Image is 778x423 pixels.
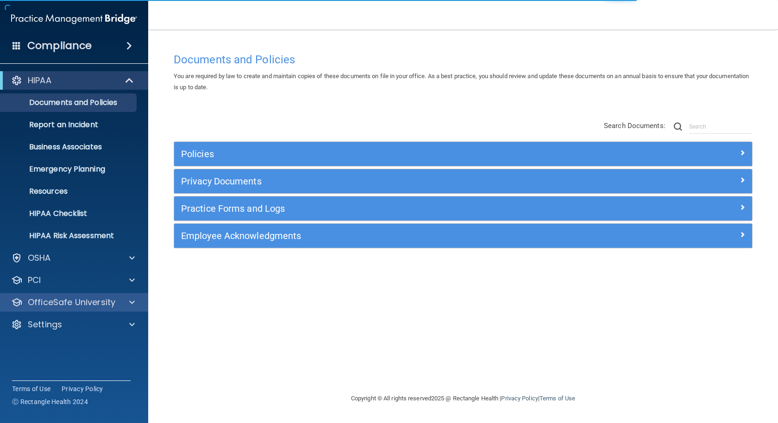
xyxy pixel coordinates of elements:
[6,187,132,196] p: Resources
[27,39,92,52] h4: Compliance
[181,203,601,214] h5: Practice Forms and Logs
[12,397,88,406] span: Ⓒ Rectangle Health 2024
[28,252,51,264] p: OSHA
[294,384,632,413] div: Copyright © All rights reserved 2025 @ Rectangle Health | |
[11,319,135,330] a: Settings
[181,174,745,189] a: Privacy Documents
[28,297,115,308] p: OfficeSafe University
[181,228,745,243] a: Employee Acknowledgments
[181,147,745,161] a: Policies
[181,176,601,186] h5: Privacy Documents
[604,122,665,130] span: Search Documents:
[6,231,132,240] p: HIPAA Risk Assessment
[6,142,132,152] p: Business Associates
[501,395,538,402] a: Privacy Policy
[181,201,745,216] a: Practice Forms and Logs
[674,123,682,131] img: ic-search.3b580494.png
[11,252,135,264] a: OSHA
[11,75,134,86] a: HIPAA
[28,275,41,286] p: PCI
[11,297,135,308] a: OfficeSafe University
[540,395,575,402] a: Terms of Use
[62,384,103,393] a: Privacy Policy
[6,98,132,107] p: Documents and Policies
[6,165,132,174] p: Emergency Planning
[12,384,50,393] a: Terms of Use
[6,120,132,129] p: Report an Incident
[689,120,753,134] input: Search
[6,209,132,218] p: HIPAA Checklist
[181,149,601,159] h5: Policies
[174,73,749,91] span: You are required by law to create and maintain copies of these documents on file in your office. ...
[181,231,601,241] h5: Employee Acknowledgments
[11,275,135,286] a: PCI
[28,75,51,86] p: HIPAA
[11,10,137,28] img: PMB logo
[174,54,753,66] h4: Documents and Policies
[28,319,62,330] p: Settings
